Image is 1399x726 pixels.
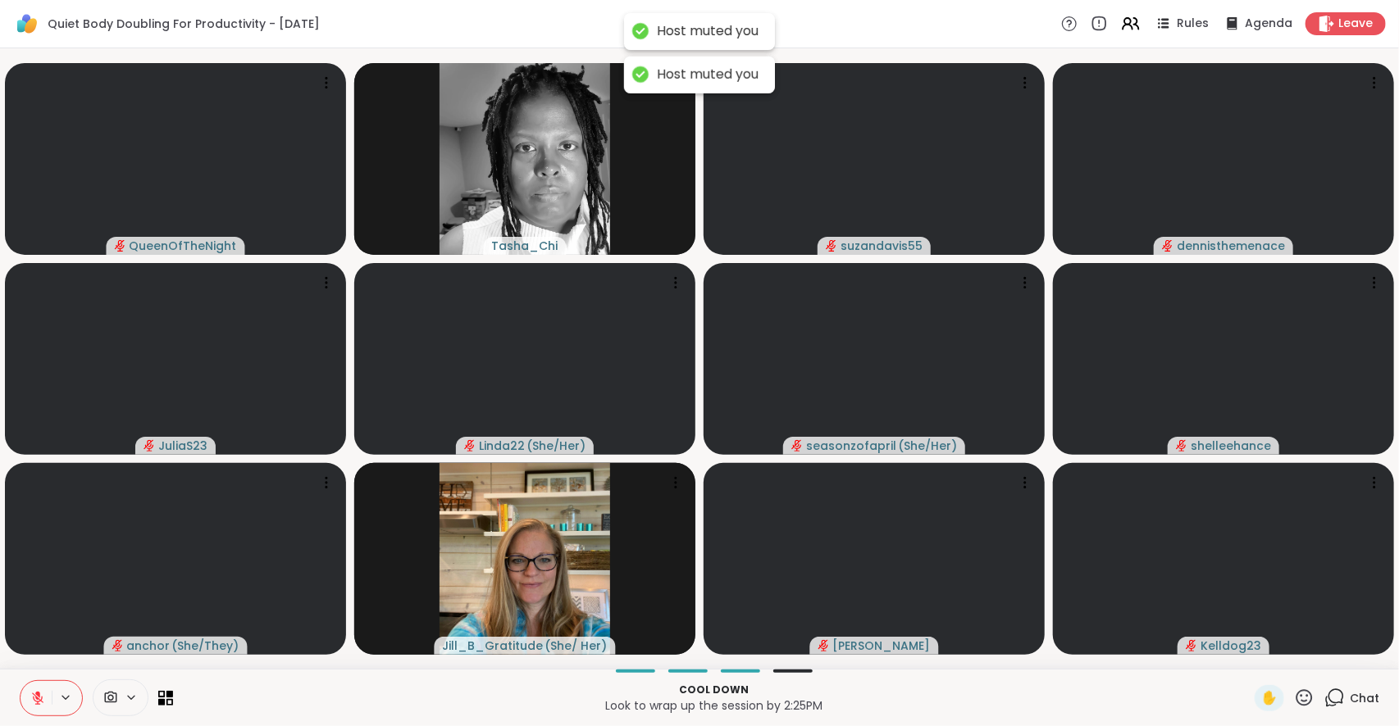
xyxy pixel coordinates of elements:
[1350,690,1379,706] span: Chat
[130,238,237,254] span: QueenOfTheNight
[1338,16,1373,32] span: Leave
[1261,688,1278,708] span: ✋
[115,240,126,252] span: audio-muted
[657,23,759,40] div: Host muted you
[183,683,1245,697] p: Cool down
[1245,16,1292,32] span: Agenda
[841,238,923,254] span: suzandavis55
[48,16,320,32] span: Quiet Body Doubling For Productivity - [DATE]
[833,638,931,654] span: [PERSON_NAME]
[1176,440,1187,451] span: audio-muted
[791,440,803,451] span: audio-muted
[112,640,124,651] span: audio-muted
[183,697,1245,714] p: Look to wrap up the session by 2:25PM
[526,438,586,454] span: ( She/Her )
[1177,238,1285,254] span: dennisthemenace
[440,63,610,255] img: Tasha_Chi
[440,463,610,655] img: Jill_B_Gratitude
[13,10,41,38] img: ShareWell Logomark
[1177,16,1209,32] span: Rules
[1162,240,1173,252] span: audio-muted
[172,638,239,654] span: ( She/They )
[492,238,558,254] span: Tasha_Chi
[127,638,171,654] span: anchor
[1191,438,1271,454] span: shelleehance
[818,640,830,651] span: audio-muted
[464,440,476,451] span: audio-muted
[1186,640,1197,651] span: audio-muted
[1201,638,1261,654] span: Kelldog23
[898,438,957,454] span: ( She/Her )
[479,438,525,454] span: Linda22
[806,438,896,454] span: seasonzofapril
[443,638,544,654] span: Jill_B_Gratitude
[657,66,759,84] div: Host muted you
[545,638,608,654] span: ( She/ Her )
[144,440,155,451] span: audio-muted
[826,240,837,252] span: audio-muted
[158,438,207,454] span: JuliaS23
